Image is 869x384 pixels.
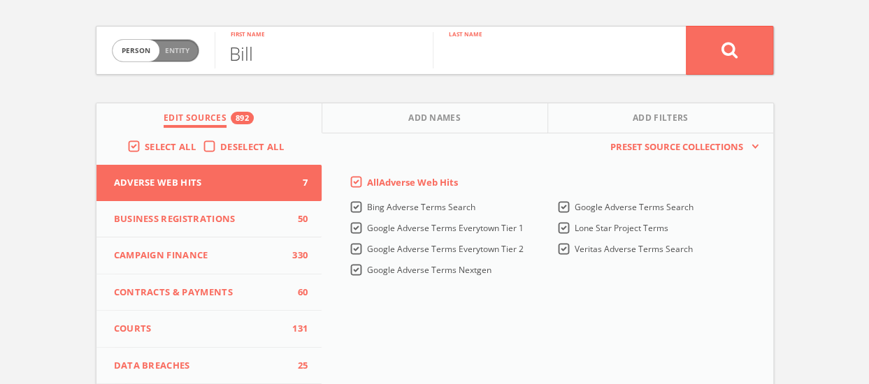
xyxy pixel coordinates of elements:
button: Campaign Finance330 [96,237,322,274]
button: Courts131 [96,311,322,348]
button: Adverse Web Hits7 [96,165,322,201]
span: 7 [287,176,308,190]
span: person [113,40,159,61]
span: Deselect All [220,140,284,153]
span: 60 [287,286,308,300]
span: 330 [287,249,308,263]
span: All Adverse Web Hits [367,176,458,189]
span: 50 [287,212,308,226]
span: Add Filters [633,112,689,128]
span: Select All [145,140,196,153]
button: Preset Source Collections [603,140,759,154]
span: Edit Sources [164,112,227,128]
button: Add Names [322,103,548,133]
span: Lone Star Project Terms [575,222,668,234]
span: Campaign Finance [114,249,287,263]
span: Business Registrations [114,212,287,226]
span: Bing Adverse Terms Search [367,201,475,213]
button: Edit Sources892 [96,103,322,133]
span: Google Adverse Terms Nextgen [367,264,491,276]
span: Preset Source Collections [603,140,750,154]
button: Contracts & Payments60 [96,274,322,311]
span: 131 [287,322,308,336]
span: Google Adverse Terms Search [575,201,694,213]
span: Adverse Web Hits [114,176,287,190]
span: Entity [165,45,189,56]
span: Data Breaches [114,359,287,373]
span: Veritas Adverse Terms Search [575,243,693,255]
div: 892 [231,112,254,124]
button: Business Registrations50 [96,201,322,238]
span: Add Names [408,112,461,128]
span: Google Adverse Terms Everytown Tier 1 [367,222,524,234]
button: Add Filters [548,103,773,133]
span: Courts [114,322,287,336]
span: 25 [287,359,308,373]
span: Contracts & Payments [114,286,287,300]
span: Google Adverse Terms Everytown Tier 2 [367,243,524,255]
